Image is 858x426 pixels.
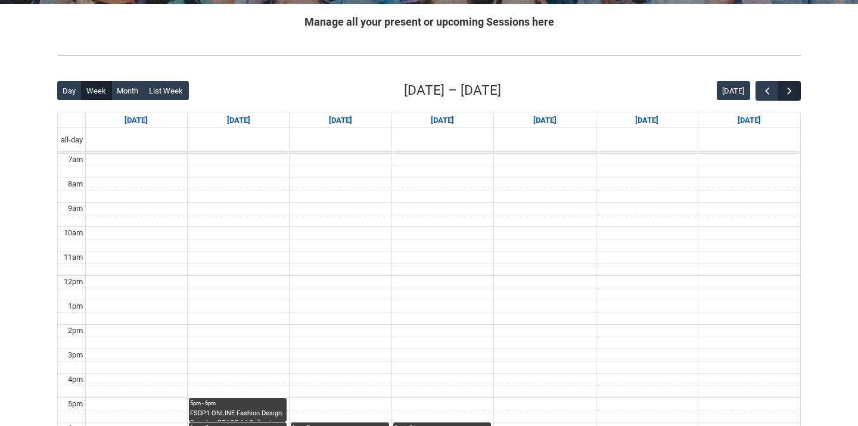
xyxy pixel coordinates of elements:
[531,113,559,128] a: Go to September 18, 2025
[225,113,253,128] a: Go to September 15, 2025
[58,134,85,146] span: all-day
[61,227,85,239] div: 10am
[404,80,501,101] h2: [DATE] – [DATE]
[190,409,285,422] div: FSDP1 ONLINE Fashion Design: Function STAGE 1 | Online | [PERSON_NAME]
[61,251,85,263] div: 11am
[111,81,144,100] button: Month
[66,374,85,385] div: 4pm
[327,113,355,128] a: Go to September 16, 2025
[735,113,763,128] a: Go to September 20, 2025
[57,49,801,61] img: REDU_GREY_LINE
[66,325,85,337] div: 2pm
[66,203,85,214] div: 9am
[122,113,150,128] a: Go to September 14, 2025
[66,300,85,312] div: 1pm
[756,81,778,101] button: Previous Week
[57,81,82,100] button: Day
[66,398,85,410] div: 5pm
[61,276,85,288] div: 12pm
[66,178,85,190] div: 8am
[144,81,189,100] button: List Week
[633,113,661,128] a: Go to September 19, 2025
[190,399,285,408] div: 5pm - 6pm
[57,14,801,30] h2: Manage all your present or upcoming Sessions here
[66,154,85,166] div: 7am
[778,81,801,101] button: Next Week
[66,349,85,361] div: 3pm
[717,81,750,100] button: [DATE]
[81,81,112,100] button: Week
[428,113,456,128] a: Go to September 17, 2025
